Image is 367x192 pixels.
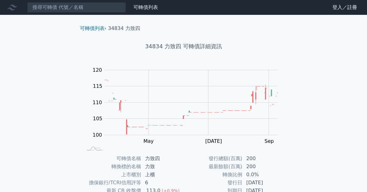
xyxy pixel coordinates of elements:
[93,116,102,122] tspan: 105
[82,179,141,187] td: 擔保銀行/TCRI信用評等
[243,179,285,187] td: [DATE]
[243,171,285,179] td: 0.0%
[82,155,141,163] td: 可轉債名稱
[141,171,184,179] td: 上櫃
[184,171,243,179] td: 轉換比例
[108,25,140,32] li: 34834 力致四
[184,155,243,163] td: 發行總額(百萬)
[89,67,287,144] g: Chart
[327,2,362,12] a: 登入／註冊
[141,179,184,187] td: 6
[27,2,126,13] input: 搜尋可轉債 代號／名稱
[75,42,292,51] h1: 34834 力致四 可轉債詳細資訊
[141,155,184,163] td: 力致四
[205,138,222,144] tspan: [DATE]
[144,138,154,144] tspan: May
[265,138,274,144] tspan: Sep
[184,179,243,187] td: 發行日
[93,67,102,73] tspan: 120
[141,163,184,171] td: 力致
[80,25,106,32] li: ›
[184,163,243,171] td: 最新餘額(百萬)
[80,25,105,31] a: 可轉債列表
[82,171,141,179] td: 上市櫃別
[93,132,102,138] tspan: 100
[243,163,285,171] td: 200
[243,155,285,163] td: 200
[93,83,102,89] tspan: 115
[82,163,141,171] td: 轉換標的名稱
[133,4,158,10] a: 可轉債列表
[93,100,102,105] tspan: 110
